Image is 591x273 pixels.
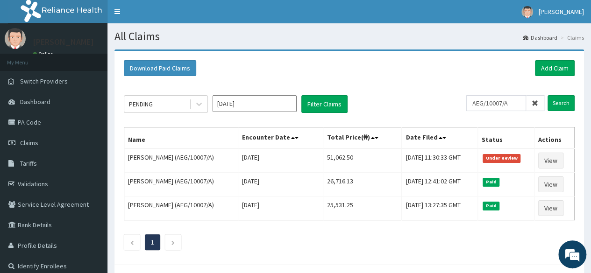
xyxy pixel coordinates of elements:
[114,30,584,42] h1: All Claims
[402,127,478,149] th: Date Filed
[5,177,178,210] textarea: Type your message and hit 'Enter'
[466,95,526,111] input: Search by HMO ID
[238,148,323,173] td: [DATE]
[124,60,196,76] button: Download Paid Claims
[534,127,574,149] th: Actions
[17,47,38,70] img: d_794563401_company_1708531726252_794563401
[213,95,297,112] input: Select Month and Year
[124,196,238,220] td: [PERSON_NAME] (AEG/10007/A)
[538,153,563,168] a: View
[548,95,575,111] input: Search
[124,148,238,173] td: [PERSON_NAME] (AEG/10007/A)
[33,51,55,57] a: Online
[301,95,348,113] button: Filter Claims
[129,99,153,109] div: PENDING
[483,202,499,210] span: Paid
[523,34,557,42] a: Dashboard
[5,28,26,49] img: User Image
[153,5,176,27] div: Minimize live chat window
[521,6,533,18] img: User Image
[238,196,323,220] td: [DATE]
[151,238,154,246] a: Page 1 is your current page
[402,173,478,196] td: [DATE] 12:41:02 GMT
[538,200,563,216] a: View
[535,60,575,76] a: Add Claim
[323,127,402,149] th: Total Price(₦)
[402,196,478,220] td: [DATE] 13:27:35 GMT
[558,34,584,42] li: Claims
[238,173,323,196] td: [DATE]
[323,148,402,173] td: 51,062.50
[323,196,402,220] td: 25,531.25
[54,79,129,173] span: We're online!
[538,176,563,192] a: View
[238,127,323,149] th: Encounter Date
[20,77,68,85] span: Switch Providers
[402,148,478,173] td: [DATE] 11:30:33 GMT
[49,52,157,64] div: Chat with us now
[539,7,584,16] span: [PERSON_NAME]
[478,127,534,149] th: Status
[20,98,50,106] span: Dashboard
[323,173,402,196] td: 26,716.13
[20,139,38,147] span: Claims
[124,173,238,196] td: [PERSON_NAME] (AEG/10007/A)
[130,238,134,246] a: Previous page
[483,178,499,186] span: Paid
[483,154,520,162] span: Under Review
[33,38,94,46] p: [PERSON_NAME]
[124,127,238,149] th: Name
[171,238,175,246] a: Next page
[20,159,37,168] span: Tariffs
